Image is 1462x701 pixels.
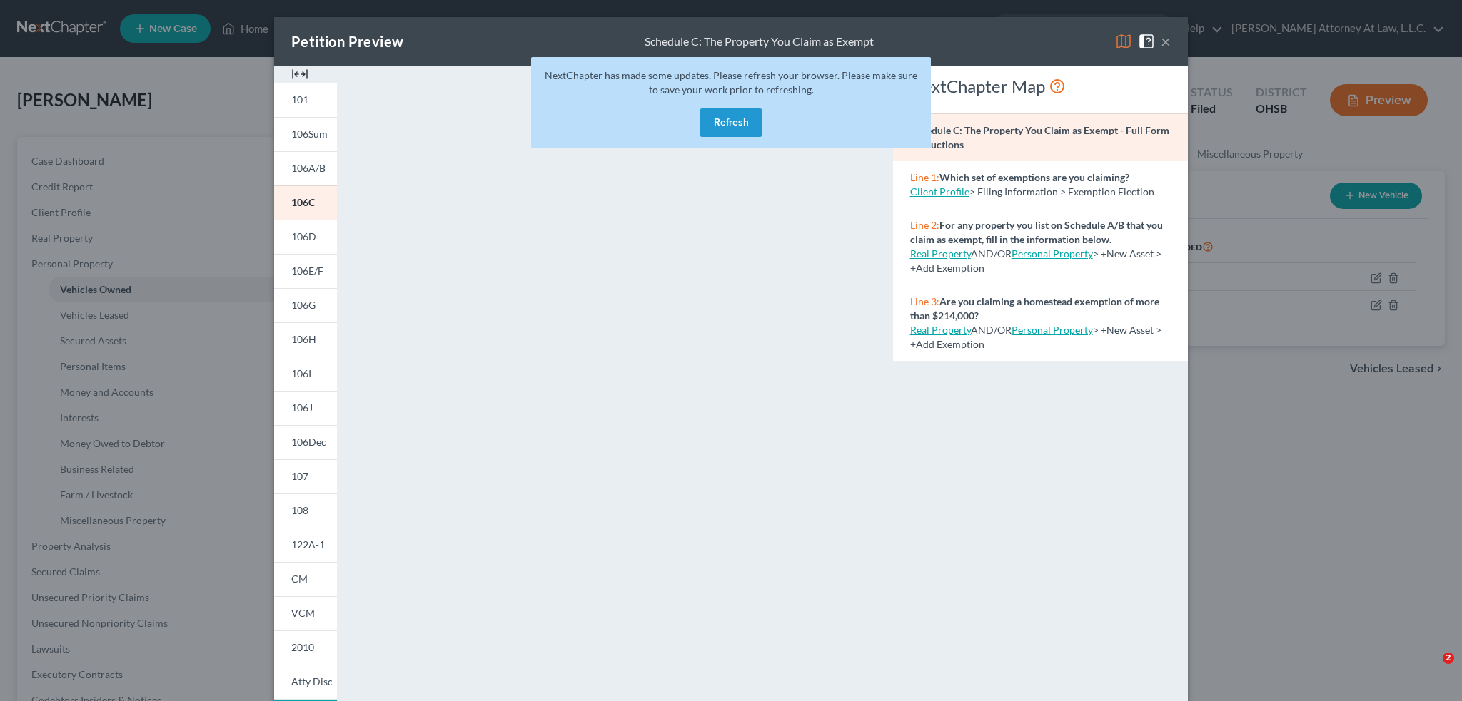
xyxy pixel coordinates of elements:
[910,124,1169,150] strong: Schedule C: The Property You Claim as Exempt - Full Form Instructions
[291,128,328,140] span: 106Sum
[1161,33,1171,50] button: ×
[910,295,939,307] span: Line 3:
[291,607,315,619] span: VCM
[274,391,337,425] a: 106J
[274,117,337,151] a: 106Sum
[291,504,308,516] span: 108
[910,171,939,183] span: Line 1:
[969,185,1154,198] span: > Filing Information > Exemption Election
[910,247,1161,274] span: > +New Asset > +Add Exemption
[910,75,1171,98] div: NextChapter Map
[274,322,337,357] a: 106H
[291,333,316,345] span: 106H
[291,66,308,83] img: expand-e0f6d898513216a626fdd78e52531dac95497ffd26381d4c15ee2fc46db09dca.svg
[274,151,337,185] a: 106A/B
[700,108,762,137] button: Refresh
[1413,653,1448,687] iframe: Intercom live chat
[910,247,1012,260] span: AND/OR
[291,93,308,106] span: 101
[545,69,917,96] span: NextChapter has made some updates. Please refresh your browser. Please make sure to save your wor...
[291,31,403,51] div: Petition Preview
[274,425,337,459] a: 106Dec
[291,196,315,208] span: 106C
[1012,247,1093,260] a: Personal Property
[274,220,337,254] a: 106D
[1115,33,1132,50] img: map-eea8200ae884c6f1103ae1953ef3d486a96c86aabb227e865a55264e3737af1f.svg
[291,230,316,242] span: 106D
[291,573,308,585] span: CM
[645,34,874,50] div: Schedule C: The Property You Claim as Exempt
[1138,33,1155,50] img: help-close-5ba153eb36485ed6c1ea00a893f15db1cb9b99d6cae46e1a8edb6c62d00a1a76.svg
[291,470,308,482] span: 107
[939,171,1129,183] strong: Which set of exemptions are you claiming?
[910,185,969,198] a: Client Profile
[291,299,316,311] span: 106G
[910,295,1159,322] strong: Are you claiming a homestead exemption of more than $214,000?
[910,324,1012,336] span: AND/OR
[274,459,337,493] a: 107
[291,162,326,174] span: 106A/B
[274,596,337,630] a: VCM
[291,675,333,687] span: Atty Disc
[274,528,337,562] a: 122A-1
[910,247,971,260] a: Real Property
[274,254,337,288] a: 106E/F
[274,185,337,220] a: 106C
[274,83,337,117] a: 101
[291,641,314,653] span: 2010
[291,367,311,379] span: 106I
[274,288,337,322] a: 106G
[1443,653,1454,664] span: 2
[910,324,1161,350] span: > +New Asset > +Add Exemption
[910,219,1163,245] strong: For any property you list on Schedule A/B that you claim as exempt, fill in the information below.
[910,324,971,336] a: Real Property
[291,538,325,551] span: 122A-1
[291,265,323,277] span: 106E/F
[291,401,313,414] span: 106J
[274,562,337,596] a: CM
[274,630,337,665] a: 2010
[910,219,939,231] span: Line 2:
[274,357,337,391] a: 106I
[291,436,326,448] span: 106Dec
[274,665,337,700] a: Atty Disc
[274,493,337,528] a: 108
[1012,324,1093,336] a: Personal Property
